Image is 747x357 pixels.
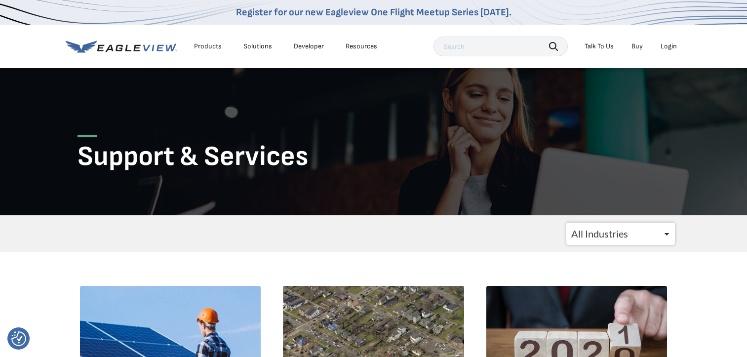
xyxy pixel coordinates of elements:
[585,42,614,51] div: Talk To Us
[243,42,272,51] div: Solutions
[236,6,511,18] a: Register for our new Eagleview One Flight Meetup Series [DATE].
[11,331,26,346] img: Revisit consent button
[78,135,670,174] h1: Support & Services
[346,42,377,51] div: Resources
[433,37,568,56] input: Search
[661,42,677,51] div: Login
[631,42,643,51] a: Buy
[11,331,26,346] button: Consent Preferences
[194,42,222,51] div: Products
[294,42,324,51] a: Developer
